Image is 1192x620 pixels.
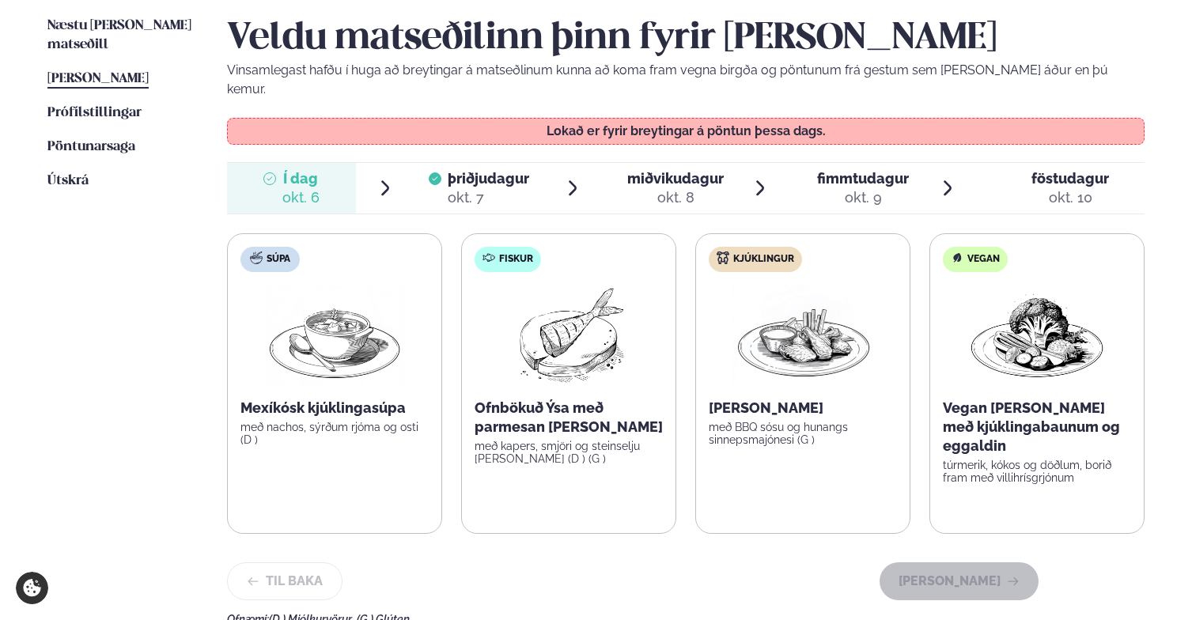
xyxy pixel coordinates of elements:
[16,572,48,604] a: Cookie settings
[733,285,872,386] img: Chicken-wings-legs.png
[499,253,533,266] span: Fiskur
[475,440,663,465] p: með kapers, smjöri og steinselju [PERSON_NAME] (D ) (G )
[709,399,897,418] p: [PERSON_NAME]
[627,170,724,187] span: miðvikudagur
[733,253,794,266] span: Kjúklingur
[448,188,529,207] div: okt. 7
[817,188,909,207] div: okt. 9
[817,170,909,187] span: fimmtudagur
[475,399,663,437] p: Ofnbökuð Ýsa með parmesan [PERSON_NAME]
[227,61,1145,99] p: Vinsamlegast hafðu í huga að breytingar á matseðlinum kunna að koma fram vegna birgða og pöntunum...
[499,285,639,386] img: Fish.png
[47,174,89,187] span: Útskrá
[967,253,1000,266] span: Vegan
[1031,170,1109,187] span: föstudagur
[47,72,149,85] span: [PERSON_NAME]
[951,251,963,264] img: Vegan.svg
[227,562,342,600] button: Til baka
[627,188,724,207] div: okt. 8
[244,125,1129,138] p: Lokað er fyrir breytingar á pöntun þessa dags.
[943,399,1131,456] p: Vegan [PERSON_NAME] með kjúklingabaunum og eggaldin
[267,253,290,266] span: Súpa
[47,104,142,123] a: Prófílstillingar
[47,19,191,51] span: Næstu [PERSON_NAME] matseðill
[282,169,320,188] span: Í dag
[282,188,320,207] div: okt. 6
[709,421,897,446] p: með BBQ sósu og hunangs sinnepsmajónesi (G )
[717,251,729,264] img: chicken.svg
[880,562,1039,600] button: [PERSON_NAME]
[47,138,135,157] a: Pöntunarsaga
[482,251,495,264] img: fish.svg
[448,170,529,187] span: þriðjudagur
[47,70,149,89] a: [PERSON_NAME]
[240,421,429,446] p: með nachos, sýrðum rjóma og osti (D )
[47,17,195,55] a: Næstu [PERSON_NAME] matseðill
[240,399,429,418] p: Mexíkósk kjúklingasúpa
[265,285,404,386] img: Soup.png
[967,285,1107,386] img: Vegan.png
[227,17,1145,61] h2: Veldu matseðilinn þinn fyrir [PERSON_NAME]
[1031,188,1109,207] div: okt. 10
[47,140,135,153] span: Pöntunarsaga
[943,459,1131,484] p: túrmerik, kókos og döðlum, borið fram með villihrísgrjónum
[47,106,142,119] span: Prófílstillingar
[250,251,263,264] img: soup.svg
[47,172,89,191] a: Útskrá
